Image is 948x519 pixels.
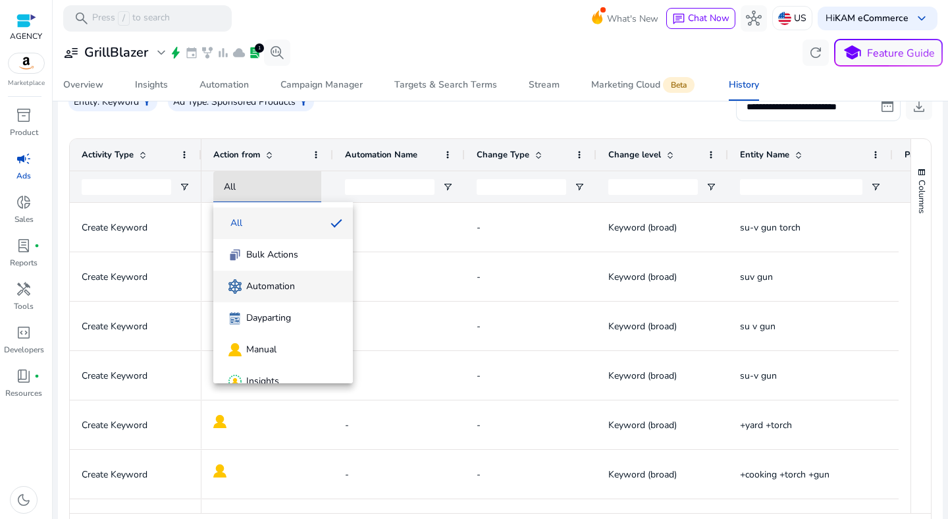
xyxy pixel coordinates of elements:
[230,217,242,230] span: All
[246,343,276,356] span: Manual
[246,375,279,388] span: Insights
[246,312,291,325] span: Dayparting
[246,248,298,261] span: Bulk Actions
[246,280,295,293] span: Automation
